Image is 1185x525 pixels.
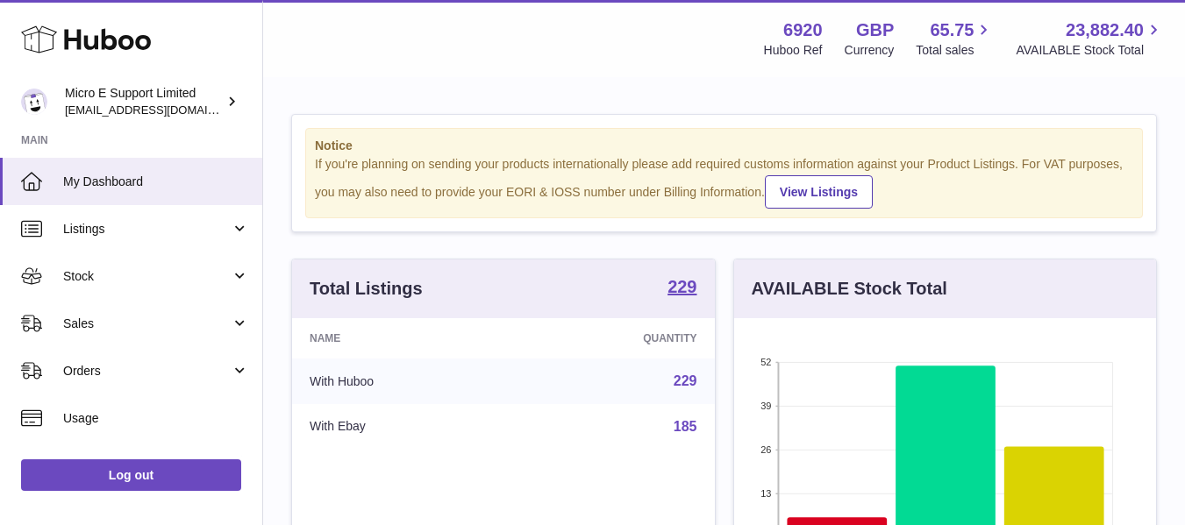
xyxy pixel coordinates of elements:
a: Log out [21,459,241,491]
strong: GBP [856,18,894,42]
span: Stock [63,268,231,285]
div: Micro E Support Limited [65,85,223,118]
span: My Dashboard [63,174,249,190]
strong: 6920 [783,18,823,42]
div: Currency [845,42,895,59]
strong: Notice [315,138,1133,154]
text: 52 [760,357,771,367]
a: 229 [667,278,696,299]
text: 13 [760,488,771,499]
td: With Ebay [292,404,515,450]
div: If you're planning on sending your products internationally please add required customs informati... [315,156,1133,209]
span: AVAILABLE Stock Total [1016,42,1164,59]
strong: 229 [667,278,696,295]
a: 23,882.40 AVAILABLE Stock Total [1016,18,1164,59]
text: 39 [760,401,771,411]
td: With Huboo [292,358,515,404]
a: 65.75 Total sales [916,18,994,59]
span: 23,882.40 [1066,18,1144,42]
th: Quantity [515,318,715,358]
img: contact@micropcsupport.com [21,89,47,115]
th: Name [292,318,515,358]
span: Sales [63,316,231,332]
a: 229 [674,373,697,388]
text: 26 [760,444,771,455]
span: 65.75 [930,18,974,42]
div: Huboo Ref [764,42,823,59]
span: Orders [63,363,231,380]
span: Listings [63,221,231,238]
span: Total sales [916,42,994,59]
h3: AVAILABLE Stock Total [752,277,947,301]
a: View Listings [765,175,873,209]
span: [EMAIL_ADDRESS][DOMAIN_NAME] [65,103,258,117]
a: 185 [674,419,697,434]
span: Usage [63,410,249,427]
h3: Total Listings [310,277,423,301]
